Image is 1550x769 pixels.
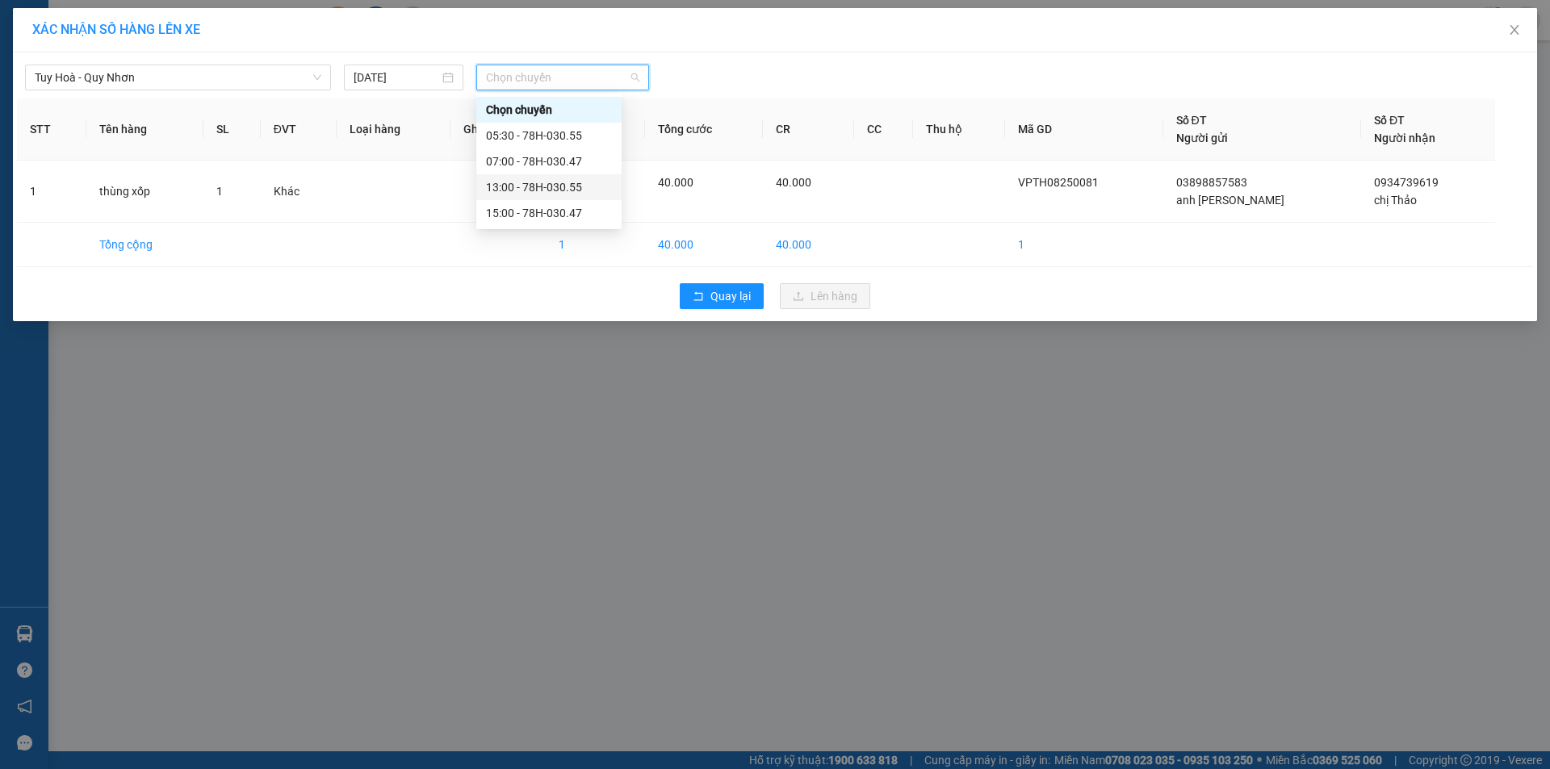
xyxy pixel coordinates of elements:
[1005,98,1162,161] th: Mã GD
[111,69,215,86] li: VP Quy Nhơn
[1374,194,1417,207] span: chị Thảo
[261,98,337,161] th: ĐVT
[486,127,612,144] div: 05:30 - 78H-030.55
[216,185,223,198] span: 1
[450,98,546,161] th: Ghi chú
[780,283,870,309] button: uploadLên hàng
[1374,114,1405,127] span: Số ĐT
[1176,194,1284,207] span: anh [PERSON_NAME]
[1508,23,1521,36] span: close
[1176,176,1247,189] span: 03898857583
[776,176,811,189] span: 40.000
[1374,176,1439,189] span: 0934739619
[35,65,321,90] span: Tuy Hoà - Quy Nhơn
[486,178,612,196] div: 13:00 - 78H-030.55
[486,101,612,119] div: Chọn chuyến
[17,98,86,161] th: STT
[337,98,450,161] th: Loại hàng
[354,69,439,86] input: 14/08/2025
[486,204,612,222] div: 15:00 - 78H-030.47
[1176,132,1228,144] span: Người gửi
[1374,132,1435,144] span: Người nhận
[111,90,123,101] span: environment
[486,153,612,170] div: 07:00 - 78H-030.47
[476,97,622,123] div: Chọn chuyến
[86,161,203,223] td: thùng xốp
[710,287,751,305] span: Quay lại
[658,176,693,189] span: 40.000
[1492,8,1537,53] button: Close
[763,223,853,267] td: 40.000
[1018,176,1099,189] span: VPTH08250081
[17,161,86,223] td: 1
[486,65,639,90] span: Chọn chuyến
[261,161,337,223] td: Khác
[86,223,203,267] td: Tổng cộng
[111,89,212,173] b: Siêu thị GO, [GEOGRAPHIC_DATA], [GEOGRAPHIC_DATA]
[8,8,234,39] li: BB Limousine
[1176,114,1207,127] span: Số ĐT
[86,98,203,161] th: Tên hàng
[680,283,764,309] button: rollbackQuay lại
[645,98,763,161] th: Tổng cước
[645,223,763,267] td: 40.000
[913,98,1005,161] th: Thu hộ
[32,22,200,37] span: XÁC NHẬN SỐ HÀNG LÊN XE
[1005,223,1162,267] td: 1
[693,290,704,303] span: rollback
[8,69,111,122] li: VP VP [GEOGRAPHIC_DATA]
[203,98,261,161] th: SL
[763,98,853,161] th: CR
[546,223,645,267] td: 1
[854,98,914,161] th: CC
